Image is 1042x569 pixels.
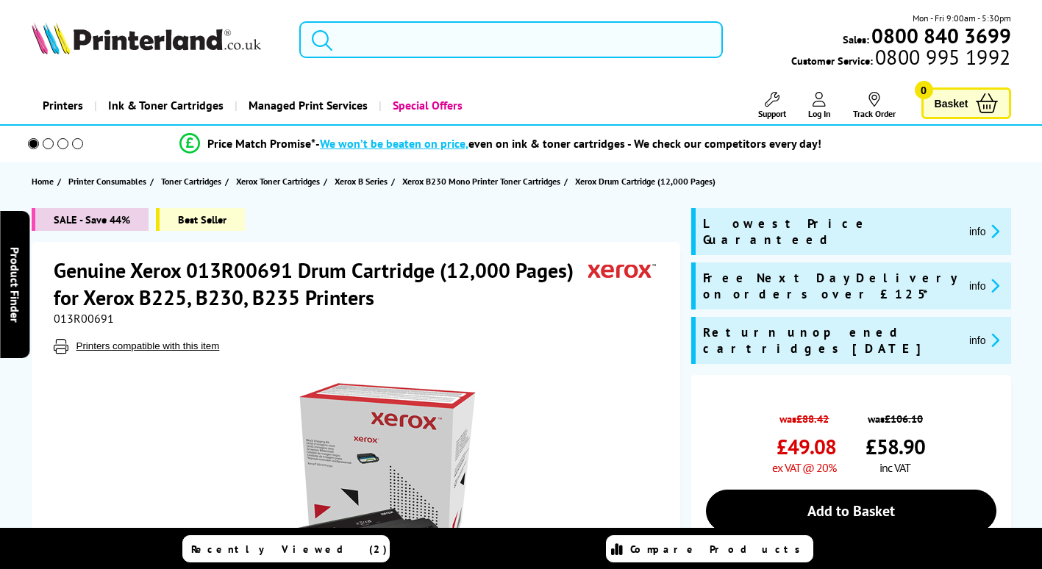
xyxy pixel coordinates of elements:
[879,460,910,475] span: inc VAT
[703,324,957,357] span: Return unopened cartridges [DATE]
[161,173,221,189] span: Toner Cartridges
[965,332,1004,348] button: promo-description
[588,257,656,284] img: Xerox
[965,223,1004,240] button: promo-description
[54,311,114,326] span: 013R00691
[808,92,831,119] a: Log In
[921,87,1011,119] a: Basket 0
[32,22,282,57] a: Printerland Logo
[7,247,22,323] span: Product Finder
[236,173,320,189] span: Xerox Toner Cartridges
[94,87,235,124] a: Ink & Toner Cartridges
[630,543,808,556] span: Compare Products
[54,257,588,311] h1: Genuine Xerox 013R00691 Drum Cartridge (12,000 Pages) for Xerox B225, B230, B235 Printers
[335,173,391,189] a: Xerox B Series
[7,131,993,157] li: modal_Promise
[68,173,146,189] span: Printer Consumables
[32,208,149,231] span: SALE - Save 44%
[108,87,224,124] span: Ink & Toner Cartridges
[843,32,869,46] span: Sales:
[808,108,831,119] span: Log In
[853,92,896,119] a: Track Order
[402,173,564,189] a: Xerox B230 Mono Printer Toner Cartridges
[32,173,57,189] a: Home
[758,92,786,119] a: Support
[379,87,474,124] a: Special Offers
[32,87,94,124] a: Printers
[236,173,324,189] a: Xerox Toner Cartridges
[885,412,923,426] strike: £106.10
[869,29,1011,43] a: 0800 840 3699
[703,215,957,248] span: Lowest Price Guaranteed
[335,173,388,189] span: Xerox B Series
[703,270,957,302] span: Free Next Day Delivery on orders over £125*
[182,535,390,562] a: Recently Viewed (2)
[32,173,54,189] span: Home
[235,87,379,124] a: Managed Print Services
[207,136,315,151] span: Price Match Promise*
[68,173,150,189] a: Printer Consumables
[772,460,836,475] span: ex VAT @ 20%
[32,22,261,54] img: Printerland Logo
[873,50,1010,64] span: 0800 995 1992
[965,277,1004,294] button: promo-description
[606,535,813,562] a: Compare Products
[315,136,821,151] div: - even on ink & toner cartridges - We check our competitors every day!
[935,93,968,113] span: Basket
[871,22,1011,49] b: 0800 840 3699
[402,173,560,189] span: Xerox B230 Mono Printer Toner Cartridges
[191,543,388,556] span: Recently Viewed (2)
[866,433,925,460] span: £58.90
[796,412,829,426] strike: £88.42
[913,11,1011,25] span: Mon - Fri 9:00am - 5:30pm
[156,208,245,231] span: Best Seller
[575,176,716,187] span: Xerox Drum Cartridge (12,000 Pages)
[777,433,836,460] span: £49.08
[72,340,224,352] button: Printers compatible with this item
[758,108,786,119] span: Support
[791,50,1010,68] span: Customer Service:
[866,404,925,426] span: was
[772,404,836,426] span: was
[915,81,933,99] span: 0
[320,136,468,151] span: We won’t be beaten on price,
[706,490,996,532] a: Add to Basket
[161,173,225,189] a: Toner Cartridges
